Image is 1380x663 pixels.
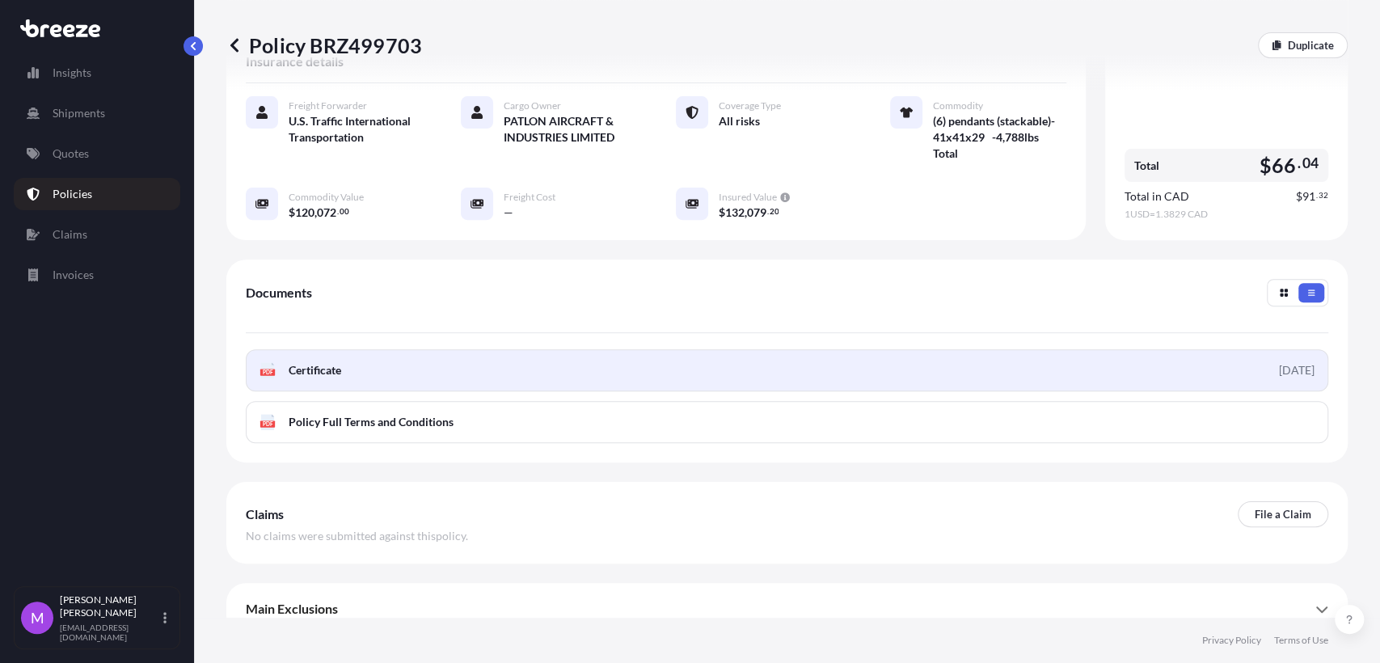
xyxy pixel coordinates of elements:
[53,65,91,81] p: Insights
[1255,506,1311,522] p: File a Claim
[1271,155,1295,175] span: 66
[725,207,745,218] span: 132
[14,57,180,89] a: Insights
[53,226,87,243] p: Claims
[1134,158,1159,174] span: Total
[933,99,983,112] span: Commodity
[1288,37,1334,53] p: Duplicate
[14,259,180,291] a: Invoices
[14,178,180,210] a: Policies
[504,113,637,146] span: PATLON AIRCRAFT & INDUSTRIES LIMITED
[289,99,367,112] span: Freight Forwarder
[719,207,725,218] span: $
[53,105,105,121] p: Shipments
[53,146,89,162] p: Quotes
[14,137,180,170] a: Quotes
[340,209,349,214] span: 00
[745,207,747,218] span: ,
[246,601,338,617] span: Main Exclusions
[53,267,94,283] p: Invoices
[1296,191,1302,202] span: $
[31,610,44,626] span: M
[1125,188,1189,205] span: Total in CAD
[289,113,422,146] span: U.S. Traffic International Transportation
[504,191,555,204] span: Freight Cost
[289,191,364,204] span: Commodity Value
[246,506,284,522] span: Claims
[766,209,768,214] span: .
[317,207,336,218] span: 072
[1279,362,1315,378] div: [DATE]
[1302,191,1315,202] span: 91
[246,349,1328,391] a: PDFCertificate[DATE]
[1258,32,1348,58] a: Duplicate
[289,207,295,218] span: $
[1298,158,1301,168] span: .
[246,589,1328,628] div: Main Exclusions
[1238,501,1328,527] a: File a Claim
[314,207,317,218] span: ,
[246,401,1328,443] a: PDFPolicy Full Terms and Conditions
[719,191,777,204] span: Insured Value
[289,414,454,430] span: Policy Full Terms and Conditions
[1302,158,1319,168] span: 04
[60,623,160,642] p: [EMAIL_ADDRESS][DOMAIN_NAME]
[53,186,92,202] p: Policies
[226,32,422,58] p: Policy BRZ499703
[719,99,781,112] span: Coverage Type
[337,209,339,214] span: .
[504,99,561,112] span: Cargo Owner
[60,593,160,619] p: [PERSON_NAME] [PERSON_NAME]
[933,113,1066,162] span: (6) pendants (stackable)- 41x41x29 -4,788lbs Total
[1125,208,1328,221] span: 1 USD = 1.3829 CAD
[1274,634,1328,647] a: Terms of Use
[295,207,314,218] span: 120
[14,97,180,129] a: Shipments
[246,285,312,301] span: Documents
[14,218,180,251] a: Claims
[289,362,341,378] span: Certificate
[1319,192,1328,198] span: 32
[1316,192,1318,198] span: .
[263,370,273,375] text: PDF
[1202,634,1261,647] a: Privacy Policy
[747,207,766,218] span: 079
[769,209,779,214] span: 20
[263,421,273,427] text: PDF
[719,113,760,129] span: All risks
[1259,155,1271,175] span: $
[246,528,468,544] span: No claims were submitted against this policy .
[504,205,513,221] span: —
